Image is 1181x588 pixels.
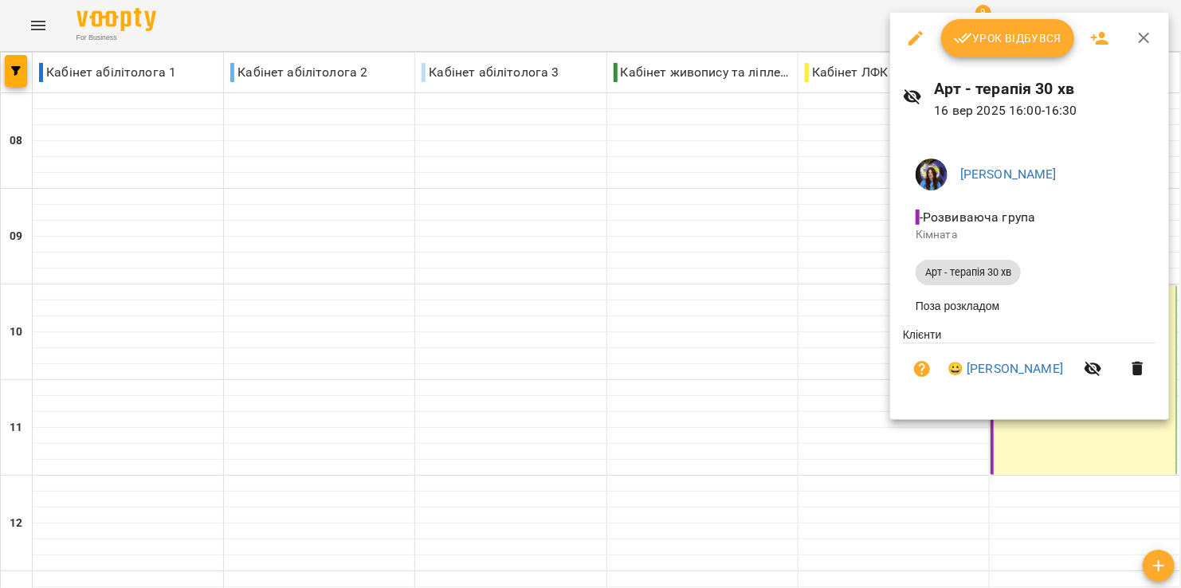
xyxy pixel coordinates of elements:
a: [PERSON_NAME] [960,167,1057,182]
h6: Арт - терапія 30 хв [935,76,1157,101]
a: 😀 [PERSON_NAME] [948,359,1063,378]
button: Урок відбувся [941,19,1075,57]
li: Поза розкладом [903,292,1156,320]
p: Кімната [916,227,1144,243]
img: 45559c1a150f8c2aa145bf47fc7aae9b.jpg [916,159,948,190]
span: Урок відбувся [954,29,1062,48]
button: Візит ще не сплачено. Додати оплату? [903,350,941,388]
span: - Розвиваюча група [916,210,1039,225]
span: Арт - терапія 30 хв [916,265,1021,280]
ul: Клієнти [903,327,1156,401]
p: 16 вер 2025 16:00 - 16:30 [935,101,1157,120]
